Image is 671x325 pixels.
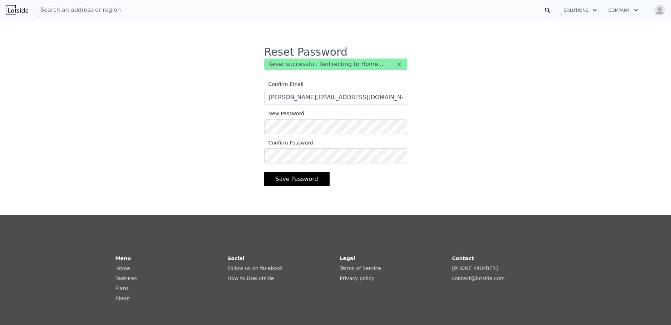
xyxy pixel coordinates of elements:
button: Company [603,4,644,17]
h3: Reset Password [264,46,407,59]
a: How to UseLotside [228,275,274,281]
strong: Legal [340,255,355,261]
input: Confirm Email [264,90,407,105]
a: Terms of Service [340,265,381,271]
button: × [396,61,403,68]
span: New Password [264,111,304,116]
button: Save Password [264,172,330,186]
span: Confirm Email [264,81,304,87]
a: Features [115,275,137,281]
a: Plans [115,285,129,291]
span: Confirm Password [264,140,313,146]
span: Search an address or region [35,6,121,14]
button: Solutions [558,4,603,17]
strong: Contact [452,255,474,261]
a: contact@lotside.com [452,275,505,281]
a: Privacy policy [340,275,374,281]
a: About [115,295,130,301]
strong: Social [228,255,245,261]
input: Confirm Password [264,148,407,163]
div: Reset successful. Redirecting to Home... [264,59,407,70]
a: [PHONE_NUMBER] [452,265,498,271]
strong: Menu [115,255,131,261]
a: Follow us on facebook [228,265,283,271]
img: avatar [654,4,665,16]
input: New Password [264,119,407,134]
a: Home [115,265,130,271]
img: Lotside [6,5,28,15]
